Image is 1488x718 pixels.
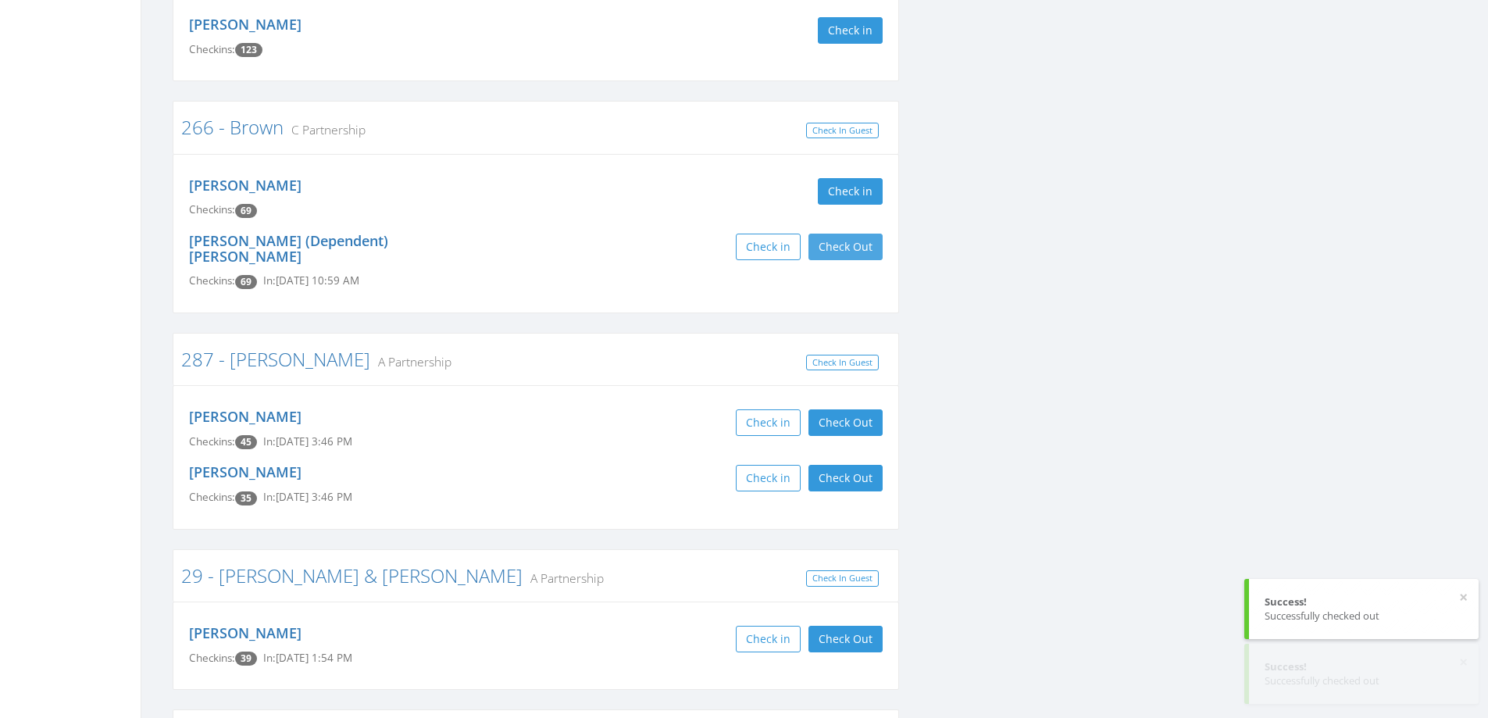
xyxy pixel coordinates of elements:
a: Check In Guest [806,123,879,139]
button: Check in [818,17,883,44]
a: 287 - [PERSON_NAME] [181,346,370,372]
button: Check in [736,626,801,652]
span: In: [DATE] 3:46 PM [263,490,352,504]
button: × [1459,590,1468,605]
small: C Partnership [284,121,366,138]
span: Checkins: [189,202,235,216]
a: 266 - Brown [181,114,284,140]
div: Successfully checked out [1265,609,1463,623]
span: Checkins: [189,434,235,448]
button: Check in [736,465,801,491]
span: Checkins: [189,42,235,56]
span: Checkin count [235,204,257,218]
a: [PERSON_NAME] [189,176,302,195]
button: Check in [818,178,883,205]
small: A Partnership [370,353,451,370]
span: Checkin count [235,491,257,505]
span: Checkins: [189,651,235,665]
span: Checkin count [235,43,262,57]
button: Check in [736,409,801,436]
a: Check In Guest [806,570,879,587]
span: Checkins: [189,273,235,288]
button: × [1459,655,1468,670]
a: [PERSON_NAME] [189,623,302,642]
span: In: [DATE] 10:59 AM [263,273,359,288]
div: Success! [1265,659,1463,674]
div: Successfully checked out [1265,673,1463,688]
button: Check Out [808,465,883,491]
div: Success! [1265,595,1463,609]
span: Checkin count [235,275,257,289]
span: Checkins: [189,490,235,504]
button: Check Out [808,234,883,260]
span: Checkin count [235,652,257,666]
a: 29 - [PERSON_NAME] & [PERSON_NAME] [181,563,523,588]
button: Check Out [808,409,883,436]
a: [PERSON_NAME] [189,463,302,481]
a: Check In Guest [806,355,879,371]
span: In: [DATE] 3:46 PM [263,434,352,448]
button: Check Out [808,626,883,652]
a: [PERSON_NAME] [189,15,302,34]
a: [PERSON_NAME] [189,407,302,426]
span: In: [DATE] 1:54 PM [263,651,352,665]
a: [PERSON_NAME] (Dependent) [PERSON_NAME] [189,231,388,266]
button: Check in [736,234,801,260]
small: A Partnership [523,570,604,587]
span: Checkin count [235,435,257,449]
